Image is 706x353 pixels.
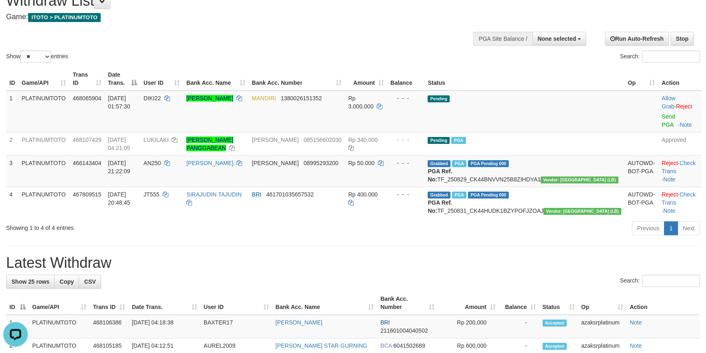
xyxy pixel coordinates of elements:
[624,155,658,187] td: AUTOWD-BOT-PGA
[6,155,18,187] td: 3
[380,319,390,326] span: BRI
[252,191,261,198] span: BRI
[143,137,168,143] span: LUKILAKI
[620,51,700,63] label: Search:
[658,132,702,155] td: Approved
[662,191,678,198] a: Reject
[60,278,74,285] span: Copy
[6,187,18,218] td: 4
[108,160,130,174] span: [DATE] 21:22:09
[3,3,28,28] button: Open LiveChat chat widget
[438,291,499,315] th: Amount: activate to sort column ascending
[662,113,675,128] a: Send PGA
[73,137,101,143] span: 468107429
[658,187,702,218] td: · ·
[252,160,299,166] span: [PERSON_NAME]
[90,291,128,315] th: Trans ID: activate to sort column ascending
[632,221,664,235] a: Previous
[6,67,18,90] th: ID
[499,291,539,315] th: Balance: activate to sort column ascending
[658,155,702,187] td: · ·
[28,13,101,22] span: ITOTO > PLATINUMTOTO
[451,137,466,144] span: Marked by azaksrplatinum
[201,315,272,338] td: BAXTER17
[18,132,69,155] td: PLATINUMTOTO
[393,342,425,349] span: Copy 6041502689 to clipboard
[6,255,700,271] h1: Latest Withdraw
[6,13,463,21] h4: Game:
[380,327,428,334] span: Copy 211601004040502 to clipboard
[304,160,339,166] span: Copy 08995293200 to clipboard
[387,67,425,90] th: Balance
[186,160,233,166] a: [PERSON_NAME]
[642,275,700,287] input: Search:
[662,95,676,110] span: ·
[249,67,345,90] th: Bank Acc. Number: activate to sort column ascending
[6,291,29,315] th: ID: activate to sort column descending
[541,176,618,183] span: Vendor URL: https://dashboard.q2checkout.com/secure
[428,199,452,214] b: PGA Ref. No:
[662,95,675,110] a: Allow Grab
[578,291,627,315] th: Op: activate to sort column ascending
[662,160,678,166] a: Reject
[54,275,79,289] a: Copy
[391,159,421,167] div: - - -
[642,51,700,63] input: Search:
[11,278,49,285] span: Show 25 rows
[468,160,509,167] span: PGA Pending
[73,95,101,101] span: 468065904
[18,155,69,187] td: PLATINUMTOTO
[538,35,576,42] span: None selected
[348,191,377,198] span: Rp 400.000
[140,67,183,90] th: User ID: activate to sort column ascending
[539,291,578,315] th: Status: activate to sort column ascending
[29,291,90,315] th: Game/API: activate to sort column ascending
[304,137,342,143] span: Copy 085156602030 to clipboard
[424,187,624,218] td: TF_250831_CK44HUDK1BZYPOFJZOAJ
[79,275,101,289] a: CSV
[128,291,200,315] th: Date Trans.: activate to sort column ascending
[630,342,642,349] a: Note
[252,95,276,101] span: MANDIRI
[428,160,450,167] span: Grabbed
[630,319,642,326] a: Note
[662,191,695,206] a: Check Trans
[676,103,692,110] a: Reject
[543,320,567,327] span: Accepted
[20,51,51,63] select: Showentries
[201,291,272,315] th: User ID: activate to sort column ascending
[391,190,421,199] div: - - -
[143,191,159,198] span: JT555
[183,67,248,90] th: Bank Acc. Name: activate to sort column ascending
[108,191,130,206] span: [DATE] 20:48:45
[18,187,69,218] td: PLATINUMTOTO
[348,95,373,110] span: Rp 3.000.000
[272,291,377,315] th: Bank Acc. Name: activate to sort column ascending
[677,221,700,235] a: Next
[663,207,675,214] a: Note
[108,95,130,110] span: [DATE] 01:57:30
[680,121,692,128] a: Note
[266,191,314,198] span: Copy 461701035657532 to clipboard
[532,32,587,46] button: None selected
[348,137,377,143] span: Rp 340.000
[627,291,700,315] th: Action
[624,67,658,90] th: Op: activate to sort column ascending
[6,51,68,63] label: Show entries
[186,95,233,101] a: [PERSON_NAME]
[377,291,438,315] th: Bank Acc. Number: activate to sort column ascending
[186,191,242,198] a: SIRAJUDIN TAJUDIN
[391,94,421,102] div: - - -
[105,67,140,90] th: Date Trans.: activate to sort column descending
[345,67,387,90] th: Amount: activate to sort column ascending
[428,137,450,144] span: Pending
[281,95,322,101] span: Copy 1380026151352 to clipboard
[84,278,96,285] span: CSV
[663,176,675,183] a: Note
[143,160,161,166] span: AN250
[6,132,18,155] td: 2
[658,67,702,90] th: Action
[452,160,466,167] span: Marked by azaksrplatinum
[18,67,69,90] th: Game/API: activate to sort column ascending
[276,342,367,349] a: [PERSON_NAME] STAR GURNING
